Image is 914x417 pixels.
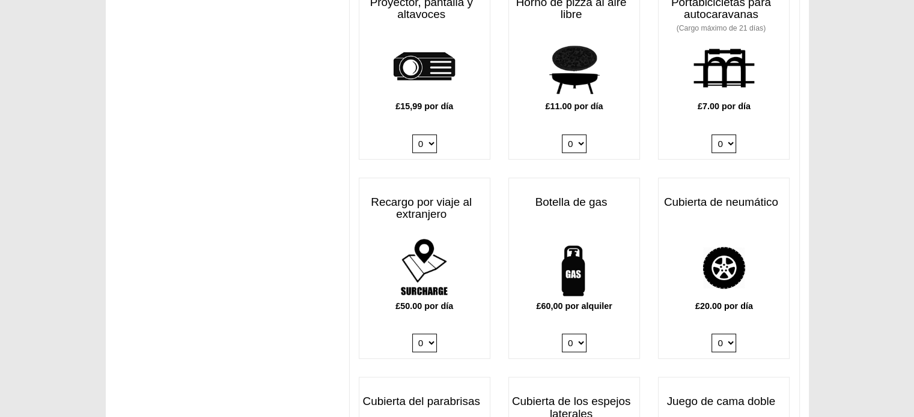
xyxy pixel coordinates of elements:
img: bike-rack.png [691,35,757,101]
font: £60,00 por alquiler [536,301,612,311]
font: Cubierta de neumático [664,196,778,208]
img: gas-bottle.png [541,235,607,301]
img: tyre.png [691,235,757,301]
font: £11.00 por día [545,101,603,111]
font: Recargo por viaje al extranjero [371,196,472,221]
font: Cubierta del parabrisas [363,395,480,407]
img: pizza.png [541,35,607,101]
font: Juego de cama doble [666,395,775,407]
font: (Cargo máximo de 21 días) [677,24,766,32]
font: £50.00 por día [395,301,453,311]
font: £7.00 por día [698,101,751,111]
img: projector.png [392,35,457,101]
font: £20.00 por día [695,301,753,311]
img: surcharge.png [392,235,457,301]
font: £15,99 por día [395,101,453,111]
font: Botella de gas [535,196,608,208]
